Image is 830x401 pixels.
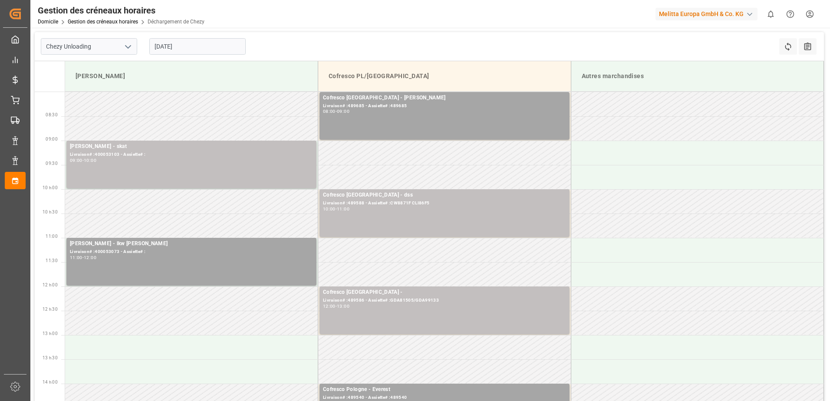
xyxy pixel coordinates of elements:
div: 08:00 [323,109,336,113]
span: 09:00 [46,137,58,141]
div: Cofresco [GEOGRAPHIC_DATA] - [323,288,566,297]
button: Ouvrir le menu [121,40,134,53]
button: Centre d’aide [781,4,800,24]
a: Domicile [38,19,58,25]
div: Autres marchandises [578,68,817,84]
div: - [336,109,337,113]
span: 09:30 [46,161,58,166]
span: 13 h 00 [43,331,58,336]
span: 12 h 00 [43,283,58,287]
div: - [336,207,337,211]
div: 12:00 [84,256,96,260]
div: [PERSON_NAME] [72,68,311,84]
span: 11:30 [46,258,58,263]
div: 11:00 [337,207,349,211]
div: 13:00 [337,304,349,308]
button: Melitta Europa GmbH & Co. KG [655,6,761,22]
div: - [336,304,337,308]
font: Melitta Europa GmbH & Co. KG [659,10,744,19]
div: Cofresco Pologne - Everest [323,385,566,394]
input: Type à rechercher/sélectionner [41,38,137,55]
div: Livraison# :489586 - Assiette# :GDA81505/GDA99133 [323,297,566,304]
span: 08:30 [46,112,58,117]
div: Cofresco [GEOGRAPHIC_DATA] - [PERSON_NAME] [323,94,566,102]
div: 11:00 [70,256,82,260]
div: - [82,158,84,162]
input: JJ-MM-AAAA [149,38,246,55]
div: - [82,256,84,260]
div: Livraison# :400053103 - Assiette# : [70,151,313,158]
div: Gestion des créneaux horaires [38,4,204,17]
span: 14 h 00 [43,380,58,385]
div: 10:00 [323,207,336,211]
span: 12 h 30 [43,307,58,312]
div: [PERSON_NAME] - lkw [PERSON_NAME] [70,240,313,248]
span: 10 h 30 [43,210,58,214]
span: 11:00 [46,234,58,239]
div: 12:00 [323,304,336,308]
div: 09:00 [70,158,82,162]
div: Cofresco [GEOGRAPHIC_DATA] - dss [323,191,566,200]
span: 10 h 00 [43,185,58,190]
div: Cofresco PL/[GEOGRAPHIC_DATA] [325,68,564,84]
button: Afficher 0 nouvelles notifications [761,4,781,24]
div: 09:00 [337,109,349,113]
div: 10:00 [84,158,96,162]
div: Livraison# :400053073 - Assiette# : [70,248,313,256]
a: Gestion des créneaux horaires [68,19,138,25]
div: [PERSON_NAME] - skat [70,142,313,151]
div: Livraison# :489685 - Assiette# :489685 [323,102,566,110]
span: 13 h 30 [43,355,58,360]
div: Livraison# :489588 - Assiette# :CW8871F CLI86F5 [323,200,566,207]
